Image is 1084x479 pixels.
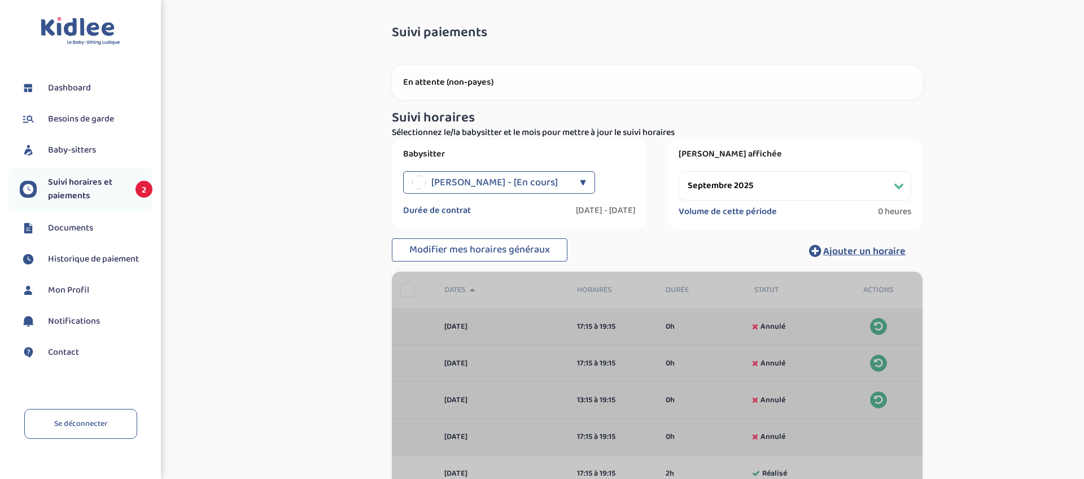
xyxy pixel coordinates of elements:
img: contact.svg [20,344,37,361]
span: Ajouter un horaire [823,243,906,259]
img: notification.svg [20,313,37,330]
img: babysitters.svg [20,142,37,159]
a: Historique de paiement [20,251,152,268]
a: Suivi horaires et paiements 2 [20,176,152,203]
span: Suivi paiements [392,25,487,40]
label: Babysitter [403,149,636,160]
span: Documents [48,221,93,235]
a: Dashboard [20,80,152,97]
a: Documents [20,220,152,237]
label: Durée de contrat [403,205,471,216]
label: Volume de cette période [679,206,777,217]
a: Besoins de garde [20,111,152,128]
label: [DATE] - [DATE] [576,205,636,216]
span: Notifications [48,315,100,328]
img: besoin.svg [20,111,37,128]
img: dashboard.svg [20,80,37,97]
span: Dashboard [48,81,91,95]
span: Besoins de garde [48,112,114,126]
span: 2 [135,181,152,198]
a: Notifications [20,313,152,330]
button: Modifier mes horaires généraux [392,238,567,262]
label: [PERSON_NAME] affichée [679,149,911,160]
span: Baby-sitters [48,143,96,157]
p: En attente (non-payes) [403,77,911,88]
span: Historique de paiement [48,252,139,266]
span: Contact [48,346,79,359]
a: Baby-sitters [20,142,152,159]
span: [PERSON_NAME] - [En cours] [431,171,558,194]
a: Se déconnecter [24,409,137,439]
img: profil.svg [20,282,37,299]
span: Suivi horaires et paiements [48,176,124,203]
img: logo.svg [41,17,120,46]
button: Ajouter un horaire [792,238,923,263]
h3: Suivi horaires [392,111,923,125]
a: Mon Profil [20,282,152,299]
img: documents.svg [20,220,37,237]
p: Sélectionnez le/la babysitter et le mois pour mettre à jour le suivi horaires [392,126,923,140]
img: suivihoraire.svg [20,181,37,198]
div: ▼ [580,171,586,194]
span: 0 heures [878,206,911,217]
a: Contact [20,344,152,361]
span: Modifier mes horaires généraux [409,242,550,258]
span: Mon Profil [48,284,89,297]
img: suivihoraire.svg [20,251,37,268]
